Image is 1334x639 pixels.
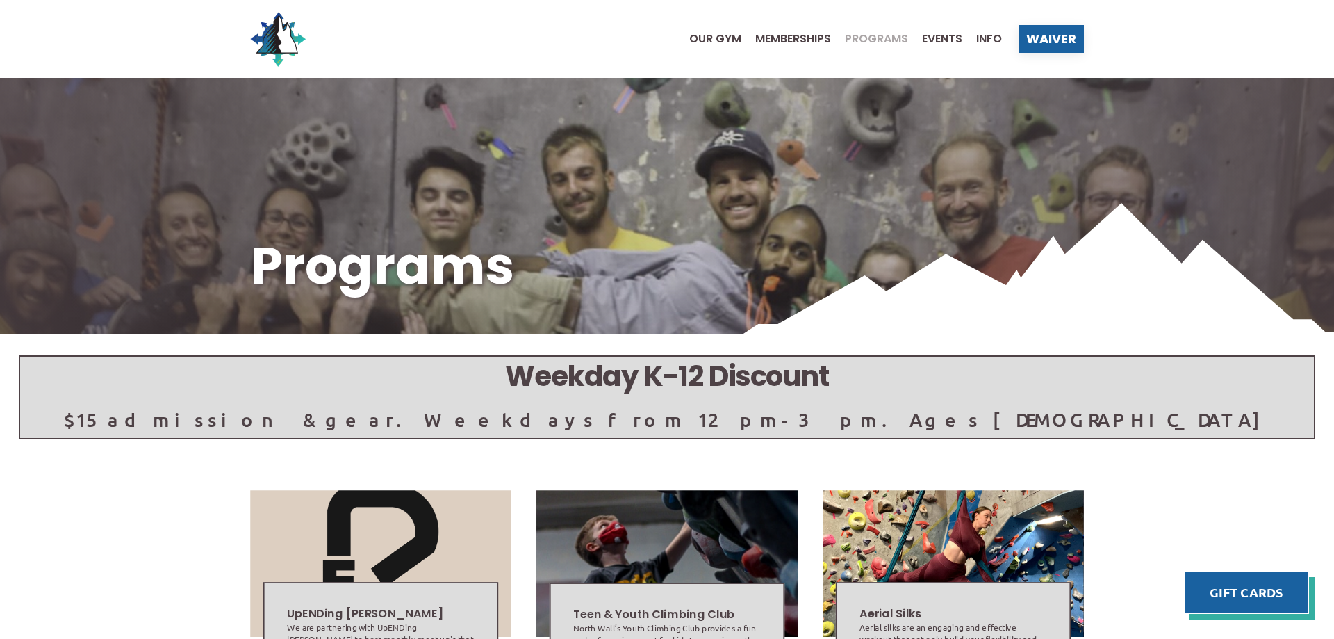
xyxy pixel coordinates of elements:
a: Our Gym [675,33,741,45]
a: Programs [831,33,908,45]
h2: Aerial Silks [859,606,1047,622]
img: Image [536,490,798,637]
a: Memberships [741,33,831,45]
h5: Weekday K-12 Discount [20,357,1314,396]
img: North Wall Logo [250,11,306,67]
h2: UpENDing [PERSON_NAME] [287,606,475,622]
span: Our Gym [689,33,741,45]
span: Events [922,33,962,45]
span: Info [976,33,1002,45]
a: Info [962,33,1002,45]
img: Image [250,490,511,637]
span: Programs [845,33,908,45]
span: Memberships [755,33,831,45]
h2: Teen & Youth Climbing Club [573,607,761,623]
img: Image [821,490,1085,637]
a: Events [908,33,962,45]
p: $15 admission & gear. Weekdays from 12pm-3pm. Ages [DEMOGRAPHIC_DATA] [20,410,1314,429]
a: Waiver [1019,25,1084,53]
span: Waiver [1026,33,1076,45]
